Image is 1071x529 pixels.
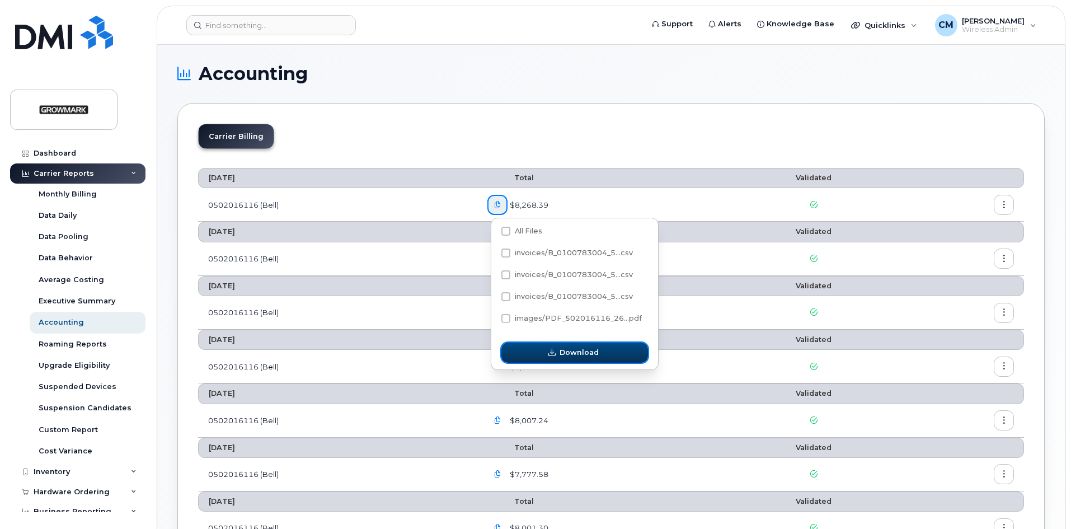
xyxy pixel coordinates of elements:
[727,330,900,350] th: Validated
[198,330,477,350] th: [DATE]
[198,438,477,458] th: [DATE]
[487,497,534,505] span: Total
[487,389,534,397] span: Total
[515,292,633,301] span: invoices/B_0100783004_5...csv
[198,188,477,222] td: 0502016116 (Bell)
[487,335,534,344] span: Total
[727,438,900,458] th: Validated
[501,343,648,363] button: Download
[727,276,900,296] th: Validated
[487,174,534,182] span: Total
[501,294,633,303] span: invoices/B_0100783004_502016116_23072025_DTL.csv
[515,270,633,279] span: invoices/B_0100783004_5...csv
[198,276,477,296] th: [DATE]
[501,273,633,281] span: invoices/B_0100783004_502016116_23072025_MOB.csv
[198,168,477,188] th: [DATE]
[508,200,548,210] span: $8,268.39
[501,316,642,325] span: images/PDF_502016116_261_0000000000.pdf
[508,469,548,480] span: $7,777.58
[508,415,548,426] span: $8,007.24
[198,242,477,276] td: 0502016116 (Bell)
[198,350,477,383] td: 0502016116 (Bell)
[501,251,633,259] span: invoices/B_0100783004_502016116_23072025_ACC.csv
[560,347,599,358] span: Download
[487,227,534,236] span: Total
[198,491,477,512] th: [DATE]
[727,383,900,404] th: Validated
[198,296,477,330] td: 0502016116 (Bell)
[198,458,477,491] td: 0502016116 (Bell)
[199,65,308,82] span: Accounting
[515,314,642,322] span: images/PDF_502016116_26...pdf
[487,443,534,452] span: Total
[198,383,477,404] th: [DATE]
[515,249,633,257] span: invoices/B_0100783004_5...csv
[198,404,477,438] td: 0502016116 (Bell)
[198,222,477,242] th: [DATE]
[727,168,900,188] th: Validated
[515,227,542,235] span: All Files
[727,491,900,512] th: Validated
[487,282,534,290] span: Total
[727,222,900,242] th: Validated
